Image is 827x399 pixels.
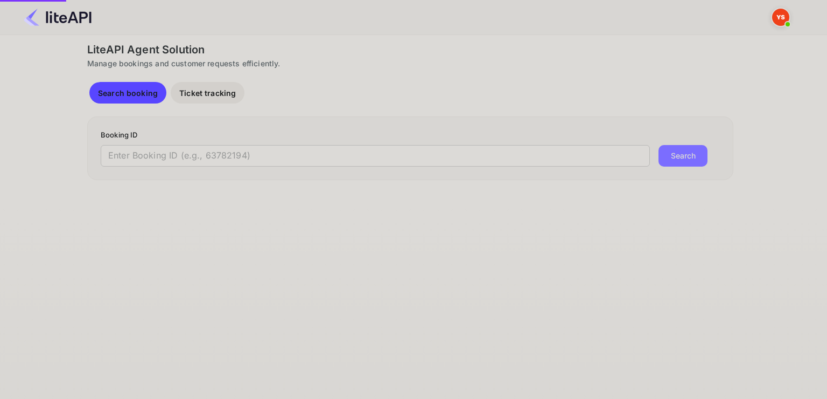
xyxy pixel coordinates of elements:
div: LiteAPI Agent Solution [87,42,733,58]
p: Booking ID [101,130,720,141]
p: Search booking [98,87,158,99]
input: Enter Booking ID (e.g., 63782194) [101,145,650,167]
button: Search [658,145,707,167]
img: Yandex Support [772,9,789,26]
div: Manage bookings and customer requests efficiently. [87,58,733,69]
p: Ticket tracking [179,87,236,99]
img: LiteAPI Logo [24,9,92,26]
